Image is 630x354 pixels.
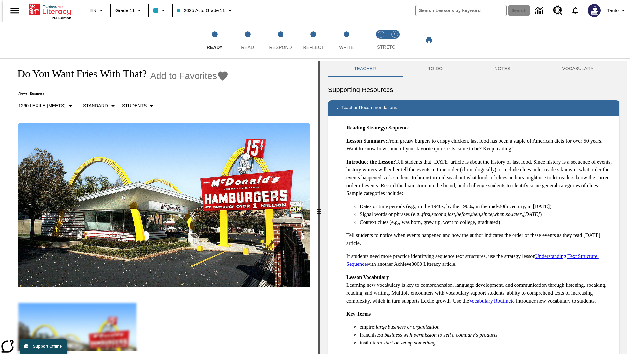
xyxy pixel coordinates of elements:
a: Notifications [567,2,584,19]
button: Add to Favorites - Do You Want Fries With That? [150,70,229,82]
p: Tell students to notice when events happened and how the author indicates the order of these even... [346,231,614,247]
a: Vocabulary Routine [469,298,511,304]
strong: Lesson Vocabulary [346,274,389,280]
span: Read [241,45,254,50]
em: since [481,211,492,217]
button: Language: EN, Select a language [87,5,108,16]
em: first [422,211,430,217]
em: last [448,211,455,217]
p: Standard [83,102,108,109]
button: Stretch Read step 1 of 2 [371,22,390,58]
span: Ready [207,45,223,50]
button: NOTES [469,61,536,77]
input: search field [416,5,506,16]
em: so [506,211,511,217]
div: Instructional Panel Tabs [328,61,619,77]
button: Read step 2 of 5 [228,22,266,58]
p: Tell students that [DATE] article is about the history of fast food. Since history is a sequence ... [346,158,614,197]
button: Profile/Settings [605,5,630,16]
button: VOCABULARY [536,61,619,77]
button: Class color is light blue. Change class color [151,5,170,16]
li: Context clues (e.g., was born, grew up, went to college, graduated) [360,218,614,226]
p: 1260 Lexile (Meets) [18,102,66,109]
em: before [456,211,470,217]
button: Class: 2025 Auto Grade 11, Select your class [175,5,236,16]
button: Scaffolds, Standard [80,100,119,112]
p: Learning new vocabulary is key to comprehension, language development, and communication through ... [346,273,614,305]
button: Stretch Respond step 2 of 2 [385,22,404,58]
em: large business or organization [376,324,440,330]
div: Press Enter or Spacebar and then press right and left arrow keys to move the slider [318,61,320,354]
span: Respond [269,45,292,50]
img: One of the first McDonald's stores, with the iconic red sign and golden arches. [18,123,310,287]
a: Data Center [531,2,549,20]
button: Write step 5 of 5 [327,22,366,58]
em: then [471,211,480,217]
a: Resource Center, Will open in new tab [549,2,567,19]
span: Write [339,45,354,50]
li: franchise: [360,331,614,339]
em: when [493,211,505,217]
span: EN [90,7,96,14]
li: empire: [360,323,614,331]
button: Select Lexile, 1260 Lexile (Meets) [16,100,77,112]
div: Home [29,2,71,20]
button: Ready step 1 of 5 [196,22,234,58]
button: TO-DO [402,61,469,77]
strong: Lesson Summary: [346,138,387,144]
button: Teacher [328,61,402,77]
p: If students need more practice identifying sequence text structures, use the strategy lesson with... [346,252,614,268]
span: Tauto [607,7,619,14]
div: Teacher Recommendations [328,100,619,116]
strong: Reading Strategy: [346,125,387,130]
li: institute: [360,339,614,347]
button: Open side menu [5,1,25,20]
strong: Key Terms [346,311,371,317]
text: 2 [394,33,395,36]
span: Reflect [303,45,324,50]
em: second [432,211,446,217]
a: Understanding Text Structure: Sequence [346,253,599,267]
p: Students [122,102,147,109]
button: Select Student [119,100,158,112]
p: News: Business [10,91,229,96]
em: [DATE] [523,211,540,217]
li: Signal words or phrases (e.g., , , , , , , , , , ) [360,210,614,218]
button: Print [419,34,440,46]
text: 1 [380,33,382,36]
span: Add to Favorites [150,71,217,81]
button: Reflect step 4 of 5 [294,22,332,58]
h6: Supporting Resources [328,85,619,95]
div: reading [3,61,318,351]
span: 2025 Auto Grade 11 [177,7,225,14]
div: activity [320,61,627,354]
em: a business with permission to sell a company's products [380,332,498,338]
button: Support Offline [20,339,67,354]
em: later [512,211,522,217]
em: to start or set up something [378,340,436,345]
span: Support Offline [33,344,62,349]
li: Dates or time periods (e.g., in the 1940s, by the 1900s, in the mid-20th century, in [DATE]) [360,203,614,210]
button: Grade: Grade 11, Select a grade [113,5,146,16]
button: Select a new avatar [584,2,605,19]
span: NJ Edition [52,16,71,20]
span: STRETCH [377,44,399,49]
button: Respond step 3 of 5 [262,22,300,58]
p: Teacher Recommendations [341,104,397,112]
h1: Do You Want Fries With That? [10,68,147,80]
strong: Sequence [388,125,409,130]
p: From greasy burgers to crispy chicken, fast food has been a staple of American diets for over 50 ... [346,137,614,153]
img: Avatar [588,4,601,17]
strong: Introduce the Lesson: [346,159,395,165]
span: Grade 11 [115,7,135,14]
